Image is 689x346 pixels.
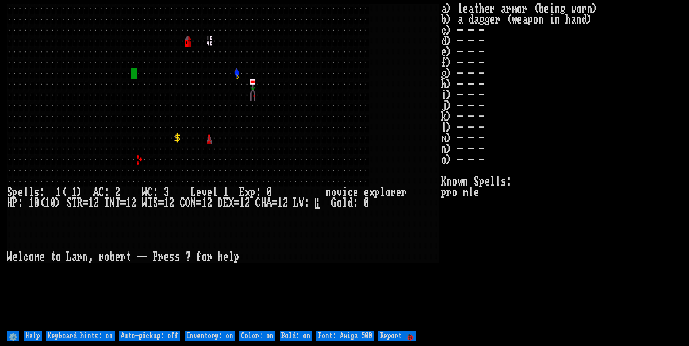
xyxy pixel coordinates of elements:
mark: H [315,198,320,209]
div: f [196,252,201,263]
div: o [201,252,207,263]
div: W [142,198,147,209]
div: 1 [28,198,34,209]
div: r [158,252,164,263]
div: S [7,187,12,198]
div: 1 [201,198,207,209]
div: : [304,198,310,209]
div: H [261,198,266,209]
div: e [39,252,45,263]
input: Auto-pickup: off [119,331,180,341]
div: e [115,252,120,263]
div: S [66,198,72,209]
div: W [7,252,12,263]
input: Report 🐞 [378,331,416,341]
div: R [77,198,83,209]
div: c [23,252,28,263]
div: = [83,198,88,209]
div: 1 [239,198,245,209]
input: Bold: on [280,331,312,341]
div: X [228,198,234,209]
div: C [180,198,185,209]
div: x [245,187,250,198]
div: 0 [34,198,39,209]
div: 3 [164,187,169,198]
div: o [28,252,34,263]
div: ) [77,187,83,198]
div: E [239,187,245,198]
div: r [77,252,83,263]
div: A [266,198,272,209]
div: 1 [277,198,283,209]
div: p [374,187,380,198]
div: P [153,252,158,263]
div: C [255,198,261,209]
div: - [137,252,142,263]
div: T [115,198,120,209]
div: l [212,187,218,198]
div: n [83,252,88,263]
div: H [7,198,12,209]
div: s [34,187,39,198]
div: d [347,198,353,209]
div: V [299,198,304,209]
div: = [120,198,126,209]
div: e [196,187,201,198]
div: L [66,252,72,263]
div: 1 [72,187,77,198]
div: 0 [266,187,272,198]
div: N [110,198,115,209]
div: 1 [164,198,169,209]
input: Color: on [239,331,275,341]
div: 2 [131,198,137,209]
div: S [153,198,158,209]
div: m [34,252,39,263]
div: I [104,198,110,209]
div: O [185,198,191,209]
div: p [250,187,255,198]
div: 1 [55,187,61,198]
div: = [158,198,164,209]
div: G [331,198,337,209]
input: Help [24,331,42,341]
div: 2 [169,198,174,209]
div: E [223,198,228,209]
div: s [169,252,174,263]
stats: a) leather armor (being worn) b) a dagger (weapon in hand) c) - - - d) - - - e) - - - f) - - - g)... [441,4,682,329]
div: t [50,252,55,263]
div: e [12,252,18,263]
div: h [218,252,223,263]
div: b [110,252,115,263]
div: e [223,252,228,263]
div: e [396,187,401,198]
div: 0 [364,198,369,209]
div: D [218,198,223,209]
div: 2 [245,198,250,209]
input: Font: Amiga 500 [316,331,374,341]
div: r [401,187,407,198]
div: P [12,198,18,209]
div: l [28,187,34,198]
div: o [331,187,337,198]
div: r [120,252,126,263]
div: a [72,252,77,263]
div: l [380,187,385,198]
div: ? [185,252,191,263]
div: 1 [223,187,228,198]
div: , [88,252,93,263]
input: ⚙️ [7,331,19,341]
div: = [234,198,239,209]
div: r [99,252,104,263]
div: p [12,187,18,198]
input: Inventory: on [185,331,235,341]
div: 1 [126,198,131,209]
div: ( [61,187,66,198]
div: 2 [207,198,212,209]
div: 2 [93,198,99,209]
div: t [126,252,131,263]
div: v [201,187,207,198]
div: 0 [50,198,55,209]
div: o [385,187,391,198]
div: r [207,252,212,263]
div: : [153,187,158,198]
